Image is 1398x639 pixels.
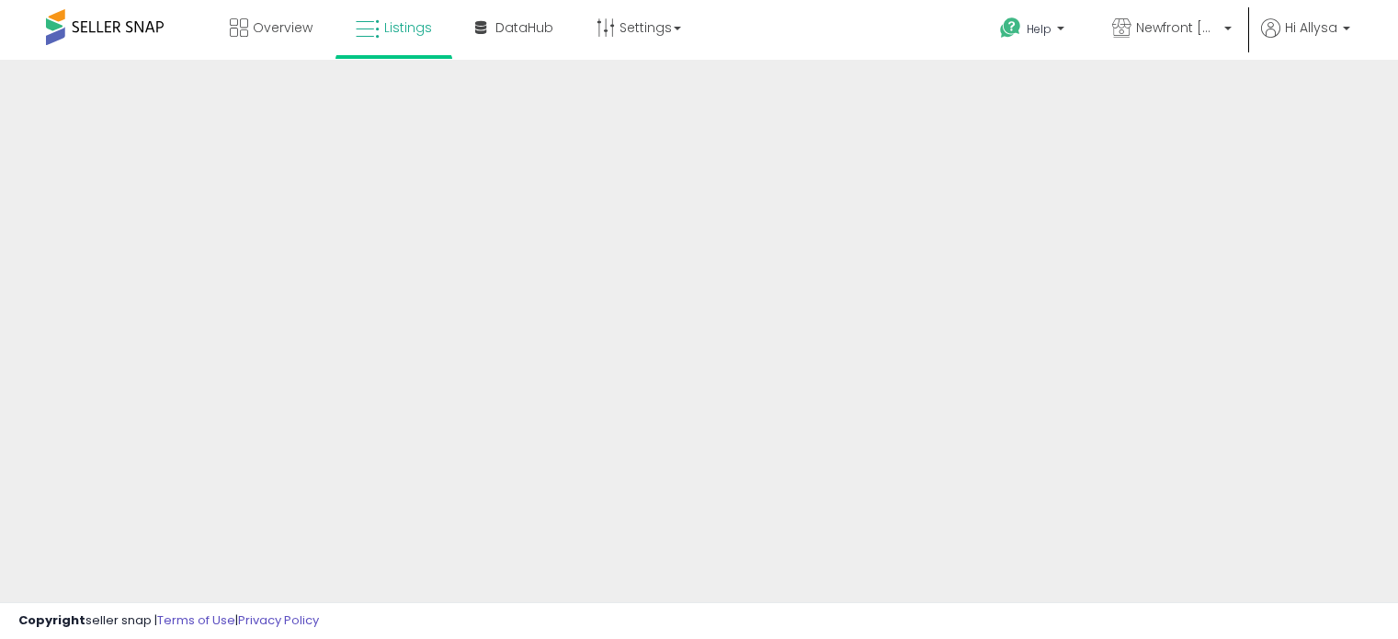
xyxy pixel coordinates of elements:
[18,612,319,630] div: seller snap | |
[157,611,235,629] a: Terms of Use
[985,3,1083,60] a: Help
[384,18,432,37] span: Listings
[253,18,313,37] span: Overview
[495,18,553,37] span: DataHub
[1027,21,1051,37] span: Help
[1285,18,1337,37] span: Hi Allysa
[1136,18,1219,37] span: Newfront [GEOGRAPHIC_DATA]
[18,611,85,629] strong: Copyright
[1261,18,1350,60] a: Hi Allysa
[999,17,1022,40] i: Get Help
[238,611,319,629] a: Privacy Policy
